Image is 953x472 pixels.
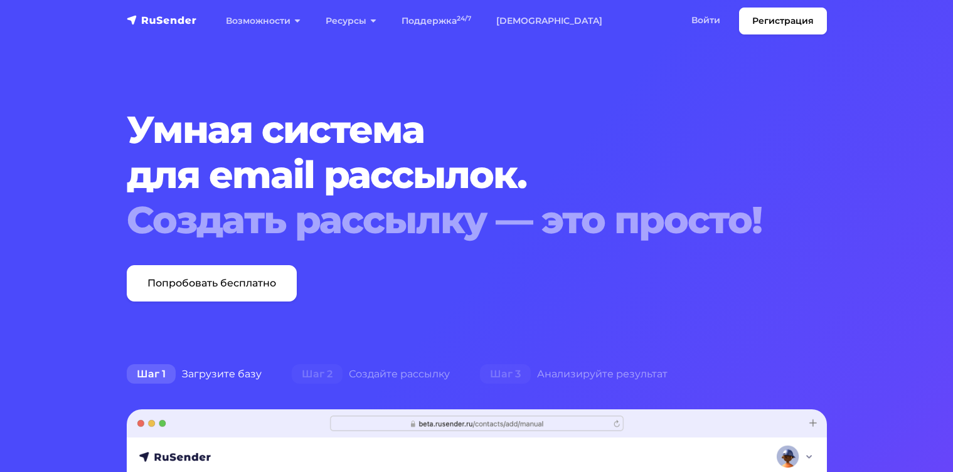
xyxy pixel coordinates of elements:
[127,265,297,302] a: Попробовать бесплатно
[313,8,389,34] a: Ресурсы
[292,364,343,384] span: Шаг 2
[484,8,615,34] a: [DEMOGRAPHIC_DATA]
[480,364,531,384] span: Шаг 3
[277,362,465,387] div: Создайте рассылку
[389,8,484,34] a: Поддержка24/7
[679,8,733,33] a: Войти
[213,8,313,34] a: Возможности
[127,14,197,26] img: RuSender
[127,107,767,243] h1: Умная система для email рассылок.
[127,364,176,384] span: Шаг 1
[739,8,827,34] a: Регистрация
[127,197,767,243] div: Создать рассылку — это просто!
[457,14,471,23] sup: 24/7
[465,362,683,387] div: Анализируйте результат
[112,362,277,387] div: Загрузите базу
